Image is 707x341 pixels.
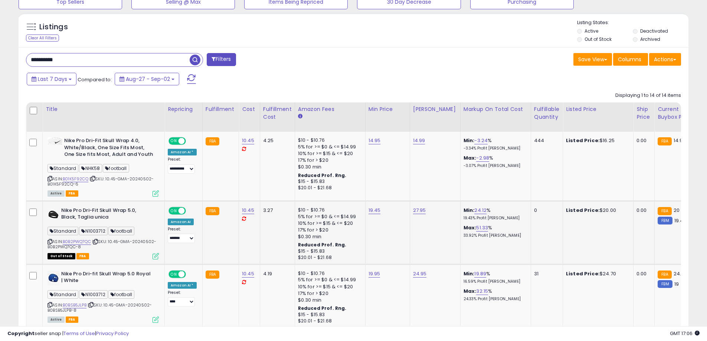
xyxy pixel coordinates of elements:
[298,227,360,233] div: 17% for > $20
[168,149,197,155] div: Amazon AI *
[464,155,525,168] div: %
[636,137,649,144] div: 0.00
[298,242,347,248] b: Reduced Prof. Rng.
[185,138,197,144] span: OFF
[48,270,59,285] img: 31fY+o2bFML._SL40_.jpg
[476,154,489,162] a: -2.98
[126,75,170,83] span: Aug-27 - Sep-02
[464,146,525,151] p: -3.34% Profit [PERSON_NAME]
[298,233,360,240] div: $0.30 min
[674,281,679,288] span: 19
[640,36,660,42] label: Archived
[242,137,254,144] a: 10.45
[48,207,159,259] div: ASIN:
[48,164,78,173] span: Standard
[658,137,671,145] small: FBA
[263,207,289,214] div: 3.27
[674,137,686,144] span: 14.98
[298,105,362,113] div: Amazon Fees
[263,270,289,277] div: 4.19
[298,276,360,283] div: 5% for >= $0 & <= $14.99
[464,224,525,238] div: %
[464,288,477,295] b: Max:
[108,290,134,299] span: football
[63,239,91,245] a: B0B2PWQ7QC
[96,330,129,337] a: Privacy Policy
[298,113,302,120] small: Amazon Fees.
[168,219,194,225] div: Amazon AI
[27,73,76,85] button: Last 7 Days
[168,105,199,113] div: Repricing
[464,288,525,302] div: %
[566,207,600,214] b: Listed Price:
[169,207,179,214] span: ON
[670,330,700,337] span: 2025-09-10 17:06 GMT
[263,105,292,121] div: Fulfillment Cost
[78,76,112,83] span: Compared to:
[64,137,154,160] b: Nike Pro Dri-Fit Skull Wrap 4.0, White/Black, One Size Fits Most, One Size fits Most, Adult and Y...
[658,270,671,279] small: FBA
[63,330,95,337] a: Terms of Use
[169,271,179,277] span: ON
[48,137,62,145] img: 31QAqEwh+xL._SL40_.jpg
[298,297,360,304] div: $0.30 min
[48,302,152,313] span: | SKU: 10.45-GMA-20240502-B0BSB5JLPB-8
[168,282,197,289] div: Amazon AI *
[413,270,427,278] a: 24.95
[413,105,457,113] div: [PERSON_NAME]
[79,227,107,235] span: N1003712
[577,19,688,26] p: Listing States:
[476,224,488,232] a: 51.33
[169,138,179,144] span: ON
[573,53,612,66] button: Save View
[298,312,360,318] div: $15 - $15.83
[76,253,89,259] span: FBA
[566,270,628,277] div: $24.70
[66,317,78,323] span: FBA
[474,207,487,214] a: 24.12
[464,207,525,221] div: %
[79,290,107,299] span: N1003712
[242,270,254,278] a: 10.45
[298,290,360,297] div: 17% for > $20
[115,73,179,85] button: Aug-27 - Sep-02
[38,75,67,83] span: Last 7 Days
[636,270,649,277] div: 0.00
[263,137,289,144] div: 4.25
[298,185,360,191] div: $20.01 - $21.68
[242,105,257,113] div: Cost
[534,137,557,144] div: 444
[534,207,557,214] div: 0
[658,207,671,215] small: FBA
[298,305,347,311] b: Reduced Prof. Rng.
[298,248,360,255] div: $15 - $15.83
[48,190,65,197] span: All listings currently available for purchase on Amazon
[61,207,151,223] b: Nike Pro Dri-Fit Skull Wrap 5.0, Black, Taglia unica
[61,270,151,286] b: Nike Pro Dri-fit Skull Wrap 5.0 Royal | White
[636,105,651,121] div: Ship Price
[464,270,525,284] div: %
[566,137,628,144] div: $16.25
[464,224,477,231] b: Max:
[534,105,560,121] div: Fulfillable Quantity
[636,207,649,214] div: 0.00
[369,207,381,214] a: 19.45
[658,105,696,121] div: Current Buybox Price
[413,207,426,214] a: 27.95
[464,105,528,113] div: Markup on Total Cost
[640,28,668,34] label: Deactivated
[206,270,219,279] small: FBA
[649,53,681,66] button: Actions
[298,144,360,150] div: 5% for >= $0 & <= $14.99
[26,35,59,42] div: Clear All Filters
[613,53,648,66] button: Columns
[534,270,557,277] div: 31
[566,270,600,277] b: Listed Price:
[39,22,68,32] h5: Listings
[464,216,525,221] p: 19.43% Profit [PERSON_NAME]
[474,270,486,278] a: 19.89
[298,255,360,261] div: $20.01 - $21.68
[658,280,672,288] small: FBM
[46,105,161,113] div: Title
[298,283,360,290] div: 10% for >= $15 & <= $20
